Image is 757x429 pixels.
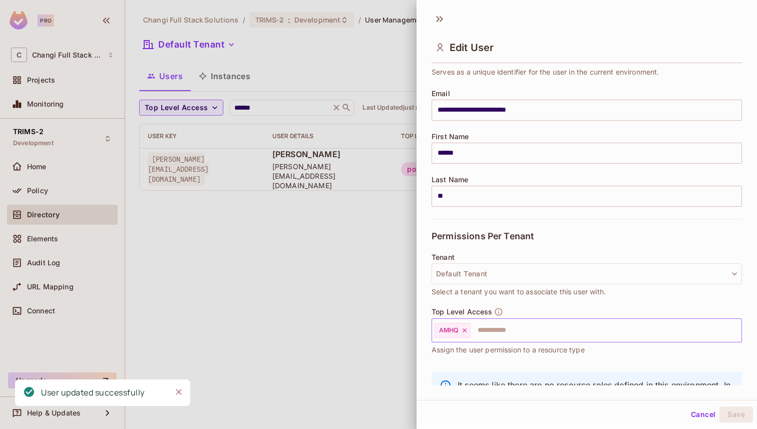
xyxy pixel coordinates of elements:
[458,379,734,412] p: It seems like there are no resource roles defined in this environment. In order to assign resourc...
[432,133,469,141] span: First Name
[432,344,585,355] span: Assign the user permission to a resource type
[736,329,738,331] button: Open
[432,67,659,78] span: Serves as a unique identifier for the user in the current environment.
[432,90,450,98] span: Email
[432,263,742,284] button: Default Tenant
[719,406,753,422] button: Save
[171,384,186,399] button: Close
[435,323,471,338] div: AMHQ
[41,386,145,399] div: User updated successfully
[432,286,606,297] span: Select a tenant you want to associate this user with.
[439,326,459,334] span: AMHQ
[687,406,719,422] button: Cancel
[432,231,534,241] span: Permissions Per Tenant
[432,253,455,261] span: Tenant
[450,42,494,54] span: Edit User
[432,308,492,316] span: Top Level Access
[432,176,468,184] span: Last Name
